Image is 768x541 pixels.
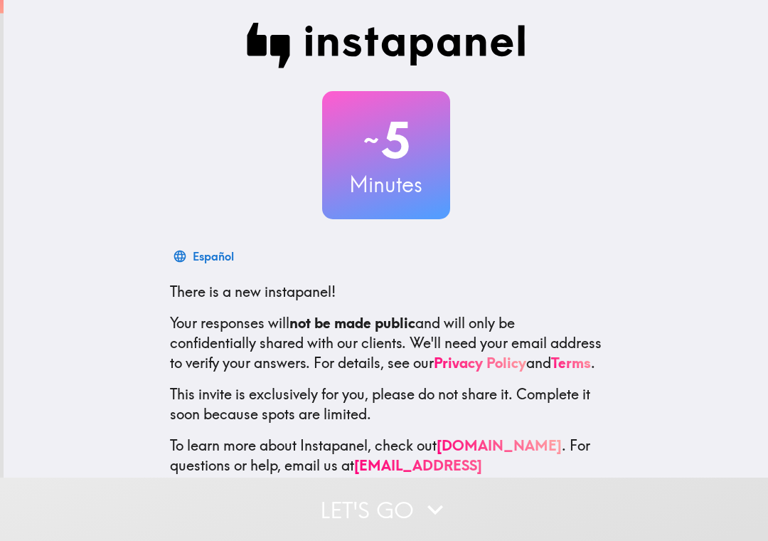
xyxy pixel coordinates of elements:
[170,436,602,495] p: To learn more about Instapanel, check out . For questions or help, email us at .
[170,242,240,270] button: Español
[289,314,415,332] b: not be made public
[322,111,450,169] h2: 5
[322,169,450,199] h3: Minutes
[170,313,602,373] p: Your responses will and will only be confidentially shared with our clients. We'll need your emai...
[170,384,602,424] p: This invite is exclusively for you, please do not share it. Complete it soon because spots are li...
[361,119,381,162] span: ~
[434,354,526,372] a: Privacy Policy
[551,354,591,372] a: Terms
[247,23,526,68] img: Instapanel
[193,246,234,266] div: Español
[437,436,562,454] a: [DOMAIN_NAME]
[170,283,336,300] span: There is a new instapanel!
